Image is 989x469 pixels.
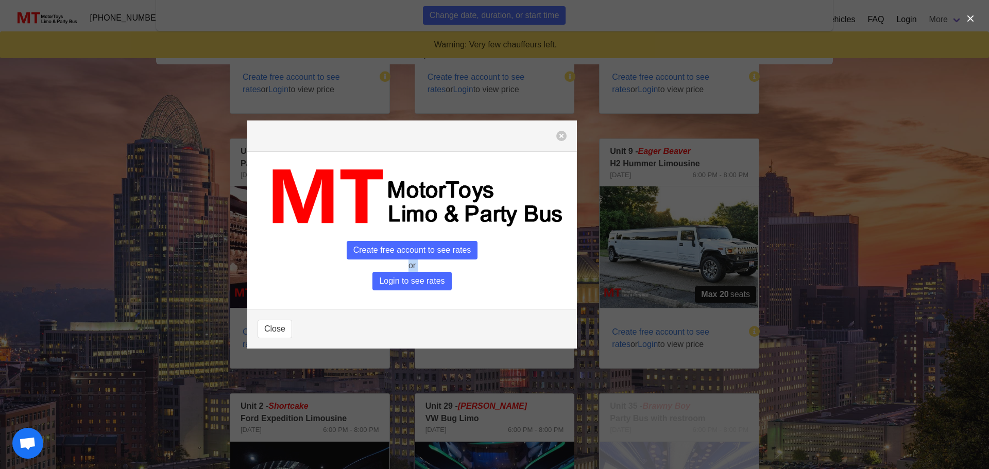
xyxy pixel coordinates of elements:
a: Open chat [12,428,43,459]
span: Login to see rates [372,272,451,290]
span: Create free account to see rates [347,241,478,259]
p: or [258,259,567,272]
span: Close [264,323,285,335]
img: MT_logo_name.png [258,162,567,233]
button: Close [258,320,292,338]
